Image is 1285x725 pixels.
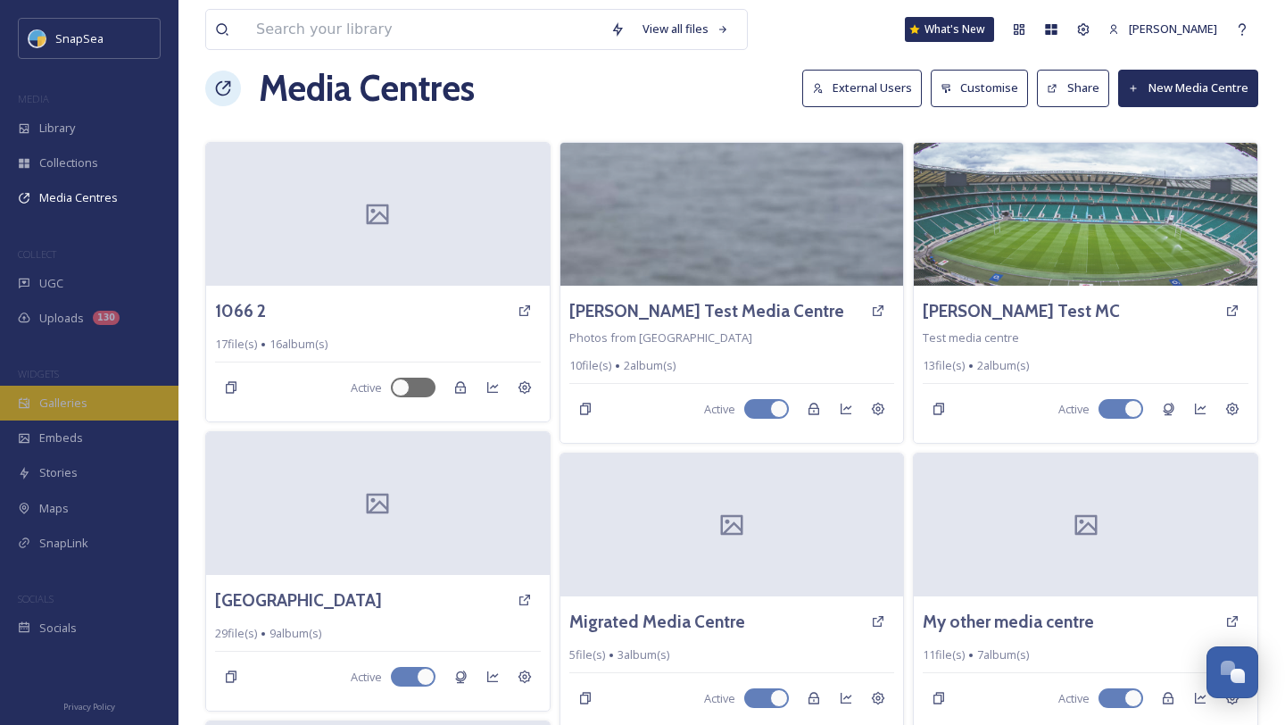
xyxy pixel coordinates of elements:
[39,154,98,171] span: Collections
[569,357,611,374] span: 10 file(s)
[39,310,84,327] span: Uploads
[569,329,752,346] span: Photos from [GEOGRAPHIC_DATA]
[18,92,49,105] span: MEDIA
[18,367,59,380] span: WIDGETS
[905,17,994,42] a: What's New
[1099,12,1226,46] a: [PERSON_NAME]
[39,620,77,637] span: Socials
[923,646,965,663] span: 11 file(s)
[351,379,382,396] span: Active
[977,646,1029,663] span: 7 album(s)
[269,336,327,353] span: 16 album(s)
[560,143,904,286] img: snapsea.io-569685.jpg
[39,189,118,206] span: Media Centres
[63,701,115,712] span: Privacy Policy
[39,275,63,292] span: UGC
[634,12,738,46] a: View all files
[802,70,922,106] button: External Users
[1037,70,1109,106] button: Share
[569,646,605,663] span: 5 file(s)
[977,357,1029,374] span: 2 album(s)
[39,395,87,412] span: Galleries
[923,329,1019,346] span: Test media centre
[1058,690,1090,707] span: Active
[215,587,382,613] a: [GEOGRAPHIC_DATA]
[39,535,88,552] span: SnapLink
[39,120,75,137] span: Library
[704,401,735,418] span: Active
[624,357,676,374] span: 2 album(s)
[247,10,601,49] input: Search your library
[259,62,475,115] h1: Media Centres
[569,298,844,324] a: [PERSON_NAME] Test Media Centre
[39,429,83,446] span: Embeds
[569,609,745,635] a: Migrated Media Centre
[923,357,965,374] span: 13 file(s)
[215,298,266,324] a: 1066 2
[55,30,104,46] span: SnapSea
[63,695,115,716] a: Privacy Policy
[931,70,1029,106] button: Customise
[914,143,1257,286] img: harry%40snapsea.io-Twicks.avif
[29,29,46,47] img: snapsea-logo.png
[923,609,1094,635] a: My other media centre
[93,311,120,325] div: 130
[39,464,78,481] span: Stories
[215,336,257,353] span: 17 file(s)
[18,247,56,261] span: COLLECT
[1118,70,1258,106] button: New Media Centre
[1206,646,1258,698] button: Open Chat
[704,690,735,707] span: Active
[1058,401,1090,418] span: Active
[39,500,69,517] span: Maps
[931,70,1038,106] a: Customise
[802,70,931,106] a: External Users
[923,298,1120,324] a: [PERSON_NAME] Test MC
[1129,21,1217,37] span: [PERSON_NAME]
[618,646,669,663] span: 3 album(s)
[215,625,257,642] span: 29 file(s)
[351,669,382,686] span: Active
[18,592,54,605] span: SOCIALS
[269,625,321,642] span: 9 album(s)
